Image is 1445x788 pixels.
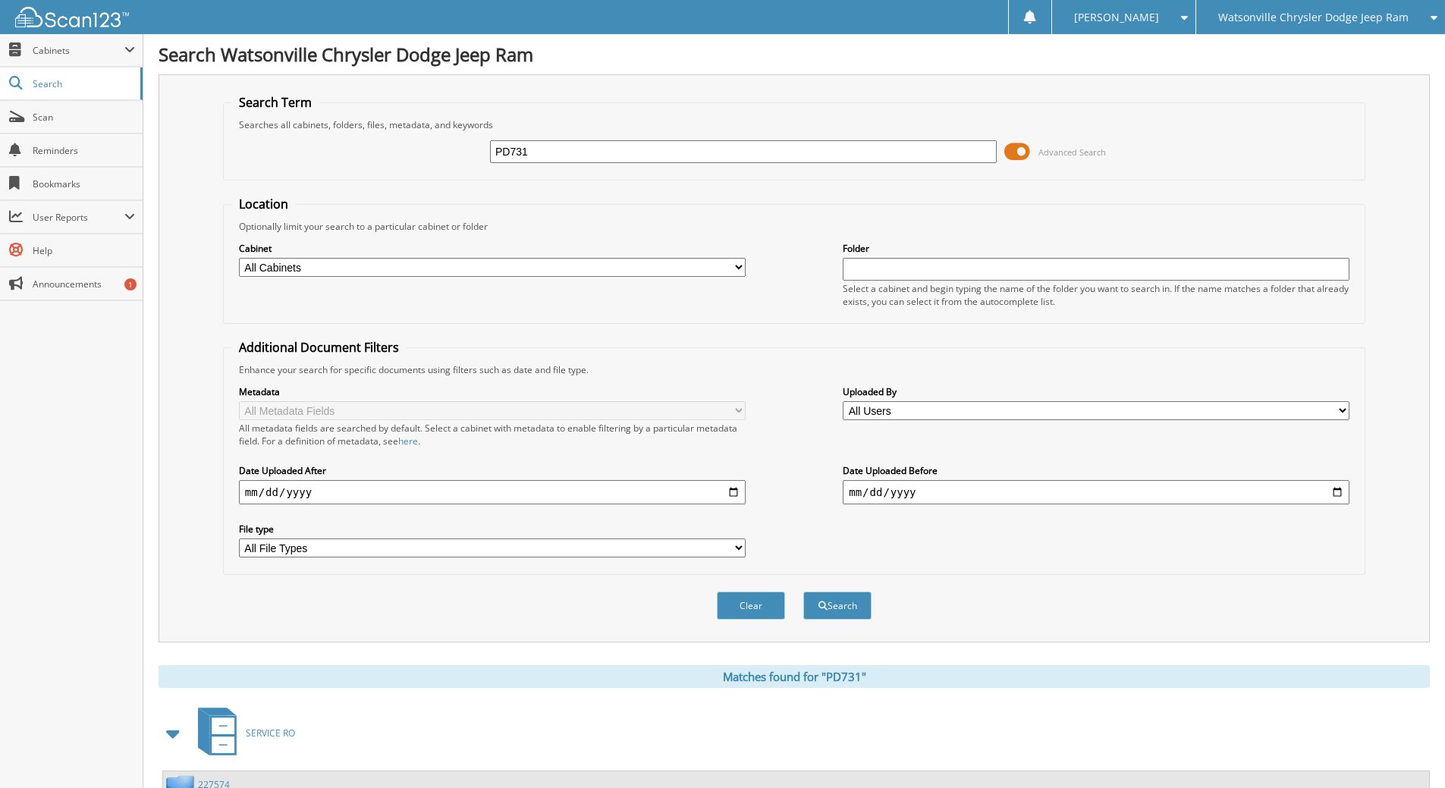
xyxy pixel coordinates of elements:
[33,144,135,157] span: Reminders
[231,196,296,212] legend: Location
[239,422,746,447] div: All metadata fields are searched by default. Select a cabinet with metadata to enable filtering b...
[717,592,785,620] button: Clear
[33,211,124,224] span: User Reports
[159,42,1430,67] h1: Search Watsonville Chrysler Dodge Jeep Ram
[803,592,872,620] button: Search
[15,7,129,27] img: scan123-logo-white.svg
[239,480,746,504] input: start
[843,385,1349,398] label: Uploaded By
[239,242,746,255] label: Cabinet
[231,94,319,111] legend: Search Term
[189,703,295,763] a: SERVICE RO
[239,523,746,535] label: File type
[843,480,1349,504] input: end
[843,282,1349,308] div: Select a cabinet and begin typing the name of the folder you want to search in. If the name match...
[33,177,135,190] span: Bookmarks
[239,464,746,477] label: Date Uploaded After
[398,435,418,447] a: here
[33,77,133,90] span: Search
[33,278,135,290] span: Announcements
[124,278,137,290] div: 1
[231,220,1357,233] div: Optionally limit your search to a particular cabinet or folder
[246,727,295,739] span: SERVICE RO
[33,111,135,124] span: Scan
[843,242,1349,255] label: Folder
[231,118,1357,131] div: Searches all cabinets, folders, files, metadata, and keywords
[1218,13,1409,22] span: Watsonville Chrysler Dodge Jeep Ram
[239,385,746,398] label: Metadata
[231,339,407,356] legend: Additional Document Filters
[231,363,1357,376] div: Enhance your search for specific documents using filters such as date and file type.
[843,464,1349,477] label: Date Uploaded Before
[1074,13,1159,22] span: [PERSON_NAME]
[33,44,124,57] span: Cabinets
[33,244,135,257] span: Help
[1038,146,1106,158] span: Advanced Search
[159,665,1430,688] div: Matches found for "PD731"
